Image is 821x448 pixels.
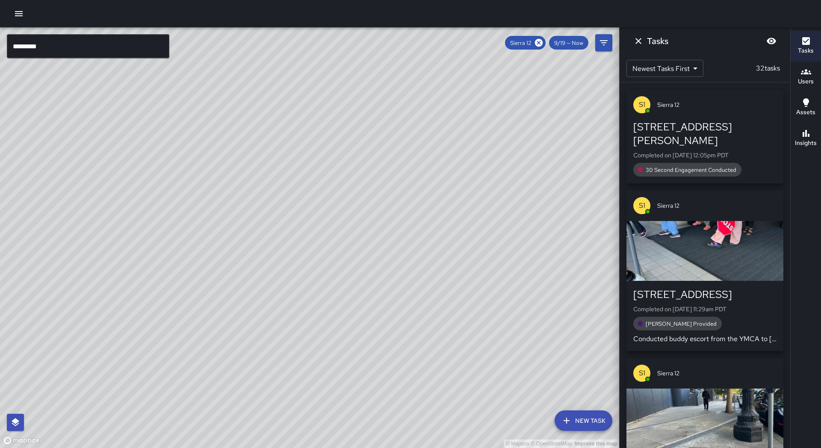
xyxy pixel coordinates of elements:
[595,34,612,51] button: Filters
[633,151,777,159] p: Completed on [DATE] 12:05pm PDT
[753,63,783,74] p: 32 tasks
[798,46,814,56] h6: Tasks
[549,39,588,47] span: 9/19 — Now
[657,100,777,109] span: Sierra 12
[555,410,612,431] button: New Task
[798,77,814,86] h6: Users
[505,36,546,50] div: Sierra 12
[633,120,777,147] div: [STREET_ADDRESS][PERSON_NAME]
[633,288,777,301] div: [STREET_ADDRESS]
[639,368,645,378] p: S1
[795,139,817,148] h6: Insights
[633,334,777,344] p: Conducted buddy escort from the YMCA to [GEOGRAPHIC_DATA]
[763,32,780,50] button: Blur
[639,200,645,211] p: S1
[647,34,668,48] h6: Tasks
[657,369,777,377] span: Sierra 12
[639,100,645,110] p: S1
[657,201,777,210] span: Sierra 12
[630,32,647,50] button: Dismiss
[633,305,777,313] p: Completed on [DATE] 11:29am PDT
[505,39,537,47] span: Sierra 12
[626,60,703,77] div: Newest Tasks First
[791,92,821,123] button: Assets
[791,123,821,154] button: Insights
[791,62,821,92] button: Users
[641,166,741,174] span: 30 Second Engagement Conducted
[626,89,783,183] button: S1Sierra 12[STREET_ADDRESS][PERSON_NAME]Completed on [DATE] 12:05pm PDT30 Second Engagement Condu...
[791,31,821,62] button: Tasks
[796,108,815,117] h6: Assets
[626,190,783,351] button: S1Sierra 12[STREET_ADDRESS]Completed on [DATE] 11:29am PDT[PERSON_NAME] ProvidedConducted buddy e...
[641,320,722,327] span: [PERSON_NAME] Provided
